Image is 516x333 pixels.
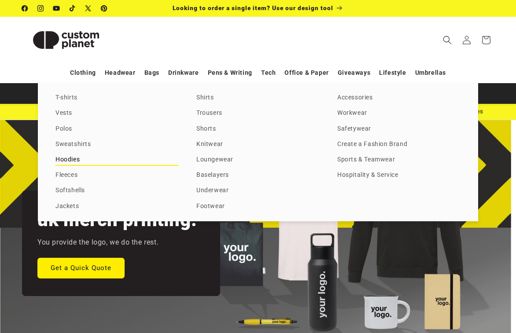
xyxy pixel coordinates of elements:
a: Hoodies [55,154,179,166]
a: Tech [261,65,276,81]
a: Vests [55,107,179,119]
a: Giveaways [338,65,370,81]
summary: Search [438,30,457,50]
span: Looking to order a single item? Use our design tool [173,4,333,11]
a: Workwear [337,107,461,119]
a: Shorts [196,123,320,135]
a: Headwear [105,65,136,81]
a: Jackets [55,201,179,212]
a: Baselayers [196,169,320,181]
a: Create a Fashion Brand [337,139,461,150]
a: Clothing [70,65,96,81]
iframe: Chat Widget [365,238,516,333]
a: Footwear [196,201,320,212]
a: Knitwear [196,139,320,150]
a: Polos [55,123,179,135]
a: Safetywear [337,123,461,135]
a: T-shirts [55,92,179,104]
a: Hospitality & Service [337,169,461,181]
a: Trousers [196,107,320,119]
p: You provide the logo, we do the rest. [37,236,158,249]
a: Umbrellas [415,65,446,81]
a: Pens & Writing [208,65,252,81]
a: Lifestyle [379,65,406,81]
a: Softshells [55,185,179,197]
a: Sweatshirts [55,139,179,150]
img: Custom Planet [22,20,110,60]
a: Office & Paper [284,65,328,81]
a: Custom Planet [19,17,114,63]
a: Shirts [196,92,320,104]
h2: uk merch printing. [37,208,197,232]
a: Drinkware [168,65,199,81]
a: Loungewear [196,154,320,166]
a: Sports & Teamwear [337,154,461,166]
a: Bags [144,65,159,81]
a: Accessories [337,92,461,104]
a: Underwear [196,185,320,197]
a: Get a Quick Quote [37,257,125,278]
a: Fleeces [55,169,179,181]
